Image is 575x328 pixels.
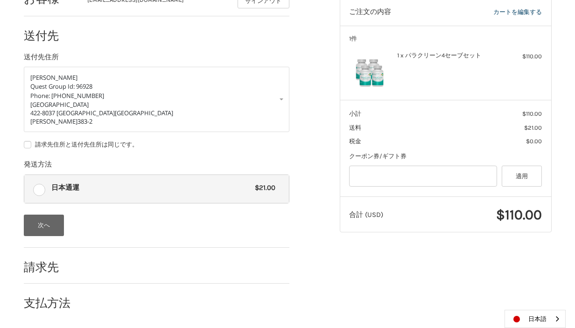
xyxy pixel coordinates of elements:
span: $21.00 [250,182,275,193]
div: [GEOGRAPHIC_DATA] 422-8037 [GEOGRAPHIC_DATA][GEOGRAPHIC_DATA] [PERSON_NAME]383-2 [30,100,283,126]
div: Language [505,310,566,328]
h2: 送付先 [24,28,78,43]
legend: 発送方法 [24,159,52,174]
span: Quest Group Id: 96928 [30,82,92,91]
span: 税金 [349,138,361,145]
input: Gift Certificate or Coupon Code [349,166,497,187]
a: カートを編集する [439,7,542,17]
a: Enter or select a different address [24,67,289,133]
span: Phone: [PHONE_NUMBER] [30,91,104,100]
a: 日本語 [505,310,565,328]
div: $110.00 [494,52,542,61]
legend: 送付先住所 [24,52,59,67]
span: 合計 (USD) [349,210,383,219]
button: 適用 [502,166,542,187]
h3: ご注文の内容 [349,7,438,17]
h2: 支払方法 [24,296,78,310]
div: クーポン券/ギフト券 [349,152,542,161]
span: $0.00 [526,138,542,145]
h2: 請求先 [24,260,78,274]
label: 請求先住所と送付先住所は同じです。 [24,141,289,148]
h4: 1 x パラクリーン4セーブセット [397,52,491,59]
h3: 1件 [349,35,542,42]
span: 送料 [349,124,361,131]
span: $110.00 [496,206,542,223]
button: 次へ [24,215,64,236]
span: $21.00 [524,124,542,131]
aside: Language selected: 日本語 [505,310,566,328]
span: 日本通運 [51,182,250,193]
span: 小計 [349,110,361,117]
span: $110.00 [522,110,542,117]
p: [PERSON_NAME] [30,73,283,83]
